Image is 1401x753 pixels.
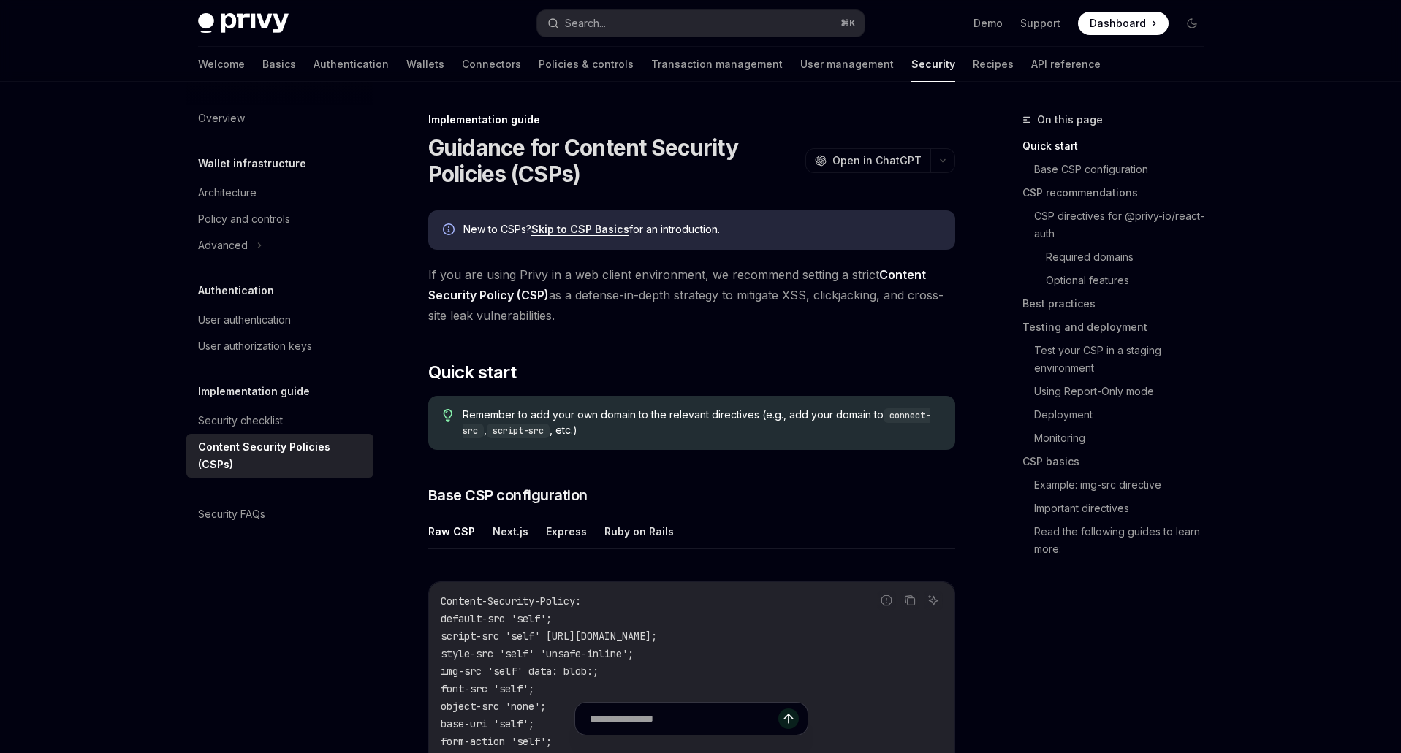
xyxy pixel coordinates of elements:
code: script-src [487,424,550,438]
a: Testing and deployment [1022,316,1215,339]
button: Raw CSP [428,514,475,548]
h5: Implementation guide [198,383,310,400]
a: Using Report-Only mode [1034,380,1215,403]
a: Read the following guides to learn more: [1034,520,1215,561]
a: CSP recommendations [1022,181,1215,205]
span: style-src 'self' 'unsafe-inline'; [441,647,634,660]
a: Policy and controls [186,206,373,232]
button: Toggle dark mode [1180,12,1204,35]
code: connect-src [463,408,930,438]
a: CSP basics [1022,450,1215,473]
div: Content Security Policies (CSPs) [198,438,365,473]
button: Report incorrect code [877,591,896,610]
a: Important directives [1034,497,1215,520]
a: Overview [186,105,373,131]
div: Security checklist [198,412,283,429]
a: User management [800,47,894,82]
svg: Info [443,223,457,238]
div: Implementation guide [428,112,955,127]
span: On this page [1037,111,1103,129]
button: Next.js [493,514,528,548]
a: Basics [262,47,296,82]
button: Open in ChatGPT [805,148,930,173]
h5: Authentication [198,282,274,299]
a: Demo [973,16,1003,31]
h5: Wallet infrastructure [198,155,306,172]
div: Security FAQs [198,505,265,523]
button: Send message [778,708,799,729]
a: Skip to CSP Basics [531,223,629,236]
span: Remember to add your own domain to the relevant directives (e.g., add your domain to , , etc.) [463,408,940,438]
button: Express [546,514,587,548]
h1: Guidance for Content Security Policies (CSPs) [428,134,800,187]
span: script-src 'self' [URL][DOMAIN_NAME]; [441,630,657,643]
svg: Tip [443,409,453,422]
div: User authentication [198,311,291,329]
a: Policies & controls [539,47,634,82]
a: Security checklist [186,408,373,434]
span: img-src 'self' data: blob:; [441,665,599,678]
span: If you are using Privy in a web client environment, we recommend setting a strict as a defense-in... [428,264,955,326]
a: Security [911,47,955,82]
a: Dashboard [1078,12,1169,35]
a: API reference [1031,47,1101,82]
a: Quick start [1022,134,1215,158]
span: Quick start [428,361,516,384]
button: Copy the contents from the code block [900,591,919,610]
a: Test your CSP in a staging environment [1034,339,1215,380]
a: Support [1020,16,1060,31]
a: CSP directives for @privy-io/react-auth [1034,205,1215,245]
a: Connectors [462,47,521,82]
a: User authentication [186,307,373,333]
a: Example: img-src directive [1034,473,1215,497]
a: Base CSP configuration [1034,158,1215,181]
div: User authorization keys [198,337,312,355]
a: Deployment [1034,403,1215,427]
a: Best practices [1022,292,1215,316]
a: Monitoring [1034,427,1215,450]
a: Architecture [186,180,373,206]
a: Required domains [1046,245,1215,269]
button: Ruby on Rails [604,514,674,548]
a: Transaction management [651,47,783,82]
span: font-src 'self'; [441,682,534,695]
div: Architecture [198,184,257,202]
span: default-src 'self'; [441,612,552,625]
a: User authorization keys [186,333,373,359]
a: Recipes [973,47,1014,82]
img: dark logo [198,13,289,34]
a: Security FAQs [186,501,373,527]
a: Content Security Policies (CSPs) [186,434,373,478]
a: Wallets [406,47,444,82]
span: ⌘ K [840,18,856,29]
span: Open in ChatGPT [832,153,922,168]
span: Base CSP configuration [428,485,588,505]
a: Welcome [198,47,245,82]
span: Dashboard [1090,16,1146,31]
a: Optional features [1046,269,1215,292]
div: New to CSPs? for an introduction. [463,222,941,238]
div: Search... [565,15,606,32]
div: Overview [198,110,245,127]
span: Content-Security-Policy: [441,595,581,608]
a: Authentication [314,47,389,82]
button: Ask AI [924,591,943,610]
div: Policy and controls [198,210,290,228]
div: Advanced [198,237,248,254]
button: Search...⌘K [537,10,865,37]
